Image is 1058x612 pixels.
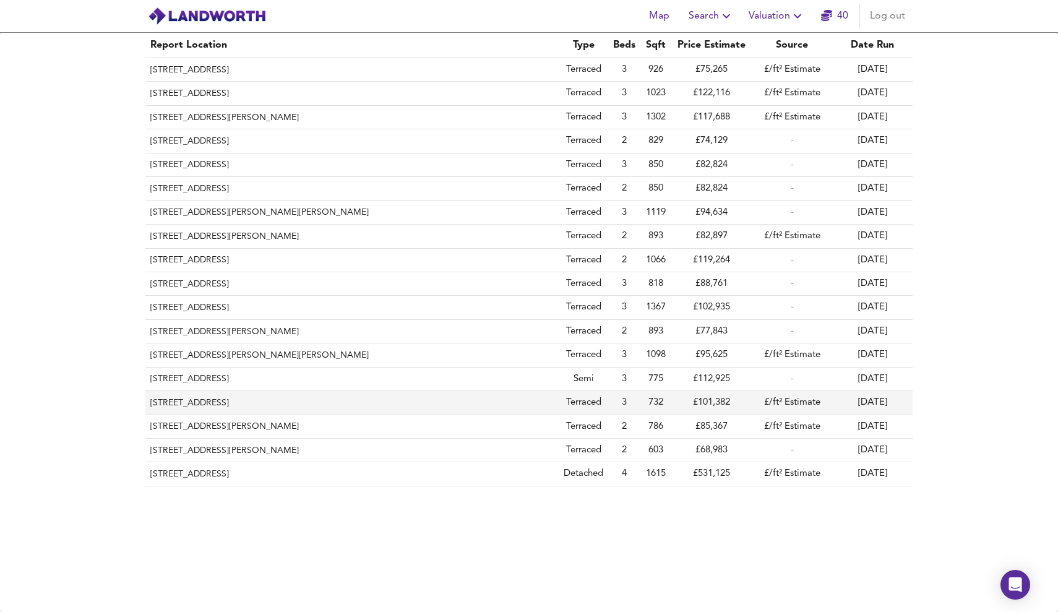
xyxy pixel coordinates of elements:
td: Terraced [559,439,608,462]
td: £85,367 [671,415,752,439]
div: Source [757,38,827,53]
td: 1023 [640,82,671,105]
td: [DATE] [832,391,913,415]
td: £/ft² Estimate [752,343,832,367]
td: £/ft² Estimate [752,225,832,248]
td: Terraced [559,153,608,177]
td: Terraced [559,177,608,200]
td: 2 [608,249,640,272]
span: - [791,208,794,217]
td: Terraced [559,201,608,225]
td: [DATE] [832,177,913,200]
td: £101,382 [671,391,752,415]
td: 3 [608,153,640,177]
td: £82,824 [671,153,752,177]
td: 926 [640,58,671,82]
div: Sqft [645,38,666,53]
span: Map [644,7,674,25]
th: [STREET_ADDRESS][PERSON_NAME] [145,320,559,343]
td: Terraced [559,391,608,415]
td: 893 [640,320,671,343]
button: Search [684,4,739,28]
td: 829 [640,129,671,153]
td: £112,925 [671,368,752,391]
td: [DATE] [832,439,913,462]
th: [STREET_ADDRESS] [145,153,559,177]
span: Valuation [749,7,805,25]
div: Date Run [837,38,908,53]
td: 4 [608,462,640,486]
button: 40 [815,4,854,28]
td: £/ft² Estimate [752,391,832,415]
td: 786 [640,415,671,439]
td: 893 [640,225,671,248]
td: [DATE] [832,201,913,225]
td: 850 [640,177,671,200]
th: [STREET_ADDRESS] [145,296,559,319]
a: 40 [821,7,848,25]
span: - [791,256,794,265]
td: £77,843 [671,320,752,343]
td: £82,897 [671,225,752,248]
td: 3 [608,82,640,105]
th: [STREET_ADDRESS][PERSON_NAME] [145,106,559,129]
th: [STREET_ADDRESS][PERSON_NAME] [145,439,559,462]
td: 3 [608,343,640,367]
td: Detached [559,462,608,486]
td: 1615 [640,462,671,486]
th: [STREET_ADDRESS] [145,177,559,200]
div: Price Estimate [676,38,747,53]
td: £102,935 [671,296,752,319]
span: - [791,160,794,170]
td: [DATE] [832,82,913,105]
th: [STREET_ADDRESS][PERSON_NAME][PERSON_NAME] [145,201,559,225]
td: [DATE] [832,106,913,129]
td: Terraced [559,82,608,105]
td: [DATE] [832,415,913,439]
span: - [791,279,794,288]
td: £94,634 [671,201,752,225]
td: [DATE] [832,129,913,153]
th: [STREET_ADDRESS] [145,272,559,296]
td: £/ft² Estimate [752,415,832,439]
th: [STREET_ADDRESS] [145,368,559,391]
td: 3 [608,296,640,319]
td: 1066 [640,249,671,272]
td: Terraced [559,272,608,296]
td: [DATE] [832,225,913,248]
div: Type [564,38,603,53]
td: 1098 [640,343,671,367]
button: Log out [865,4,910,28]
td: [DATE] [832,58,913,82]
td: £74,129 [671,129,752,153]
td: Terraced [559,129,608,153]
span: - [791,446,794,455]
td: 1367 [640,296,671,319]
span: Log out [870,7,905,25]
td: 2 [608,439,640,462]
td: Semi [559,368,608,391]
span: Search [689,7,734,25]
td: [DATE] [832,343,913,367]
td: 3 [608,58,640,82]
span: - [791,327,794,336]
td: £/ft² Estimate [752,58,832,82]
td: [DATE] [832,462,913,486]
th: [STREET_ADDRESS][PERSON_NAME][PERSON_NAME] [145,343,559,367]
button: Map [639,4,679,28]
img: logo [148,7,266,25]
th: [STREET_ADDRESS][PERSON_NAME] [145,225,559,248]
td: £531,125 [671,462,752,486]
td: [DATE] [832,272,913,296]
div: Open Intercom Messenger [1000,570,1030,600]
td: 850 [640,153,671,177]
td: 732 [640,391,671,415]
td: £119,264 [671,249,752,272]
td: £122,116 [671,82,752,105]
td: 3 [608,201,640,225]
th: [STREET_ADDRESS] [145,129,559,153]
div: Beds [613,38,635,53]
td: [DATE] [832,368,913,391]
td: 775 [640,368,671,391]
td: 2 [608,129,640,153]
